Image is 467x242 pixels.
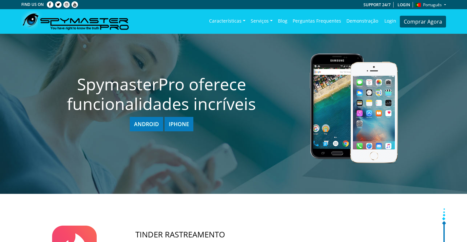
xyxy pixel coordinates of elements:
a: Comprar Agora [400,16,446,28]
a: iPhone [165,117,193,131]
a: Serviços [248,11,275,32]
a: Android [130,117,163,131]
a: Login [381,11,400,30]
span: Português [423,2,442,8]
a: Características [206,11,248,32]
p: Find us on [21,0,44,9]
a: Demonstração [344,11,381,30]
a: Blog [275,11,290,30]
img: img [310,53,398,164]
button: Português [416,1,446,9]
img: SpymasterPro [21,11,129,32]
h5: TINDER RASTREAMENTO [135,230,438,239]
a: Login [395,2,413,8]
a: Support 24/7 [361,2,394,8]
a: Perguntas frequentes [290,11,344,30]
h6: SpymasterPro oferece funcionalidades incríveis [21,74,302,114]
